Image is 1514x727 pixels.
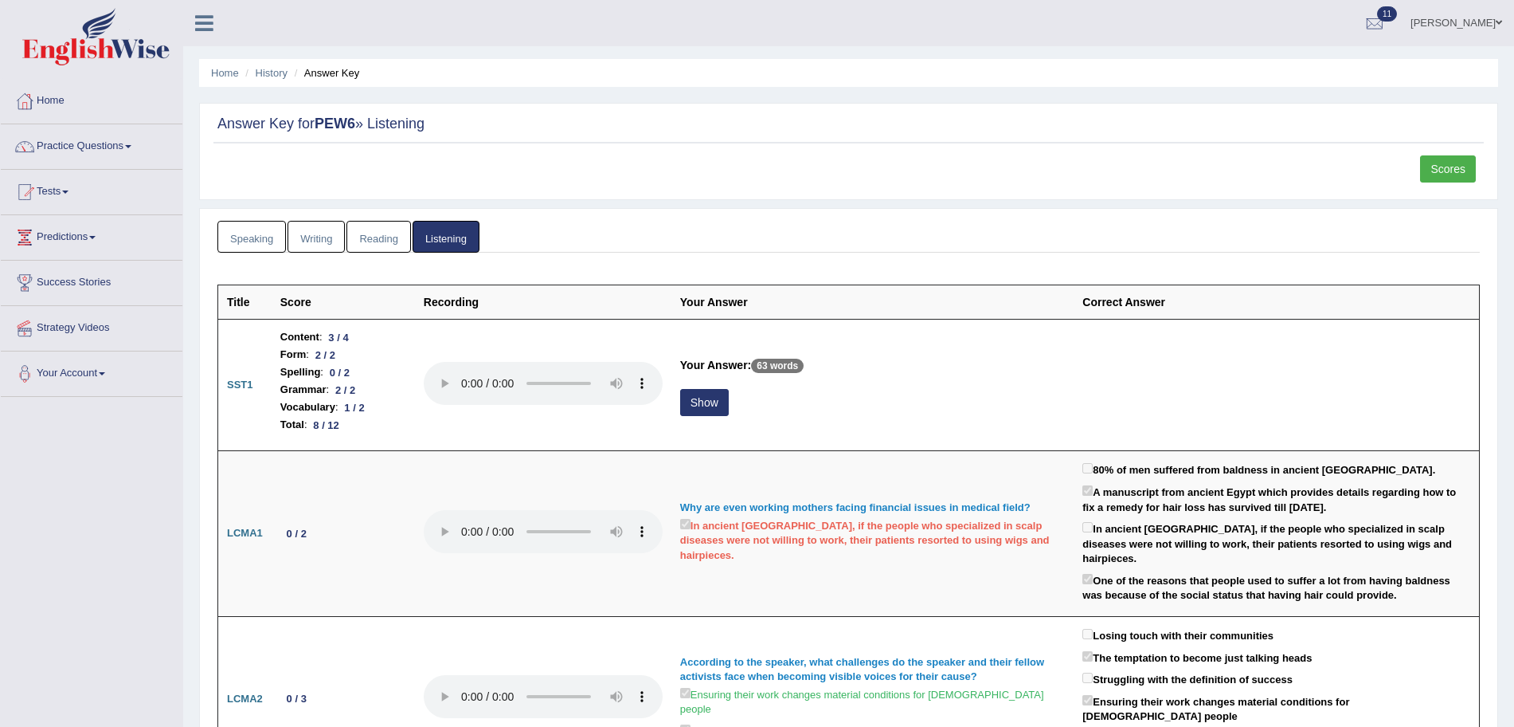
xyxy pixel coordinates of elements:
div: 0 / 3 [280,690,313,707]
div: According to the speaker, what challenges do the speaker and their fellow activists face when bec... [680,655,1066,685]
div: 3 / 4 [323,329,355,346]
a: Your Account [1,352,182,391]
label: One of the reasons that people used to suffer a lot from having baldness was because of the socia... [1082,571,1470,603]
b: Total [280,416,304,434]
div: 2 / 2 [329,382,362,399]
h2: Answer Key for » Listening [217,116,1480,132]
a: Scores [1420,155,1476,183]
a: Strategy Videos [1,306,182,346]
span: 11 [1377,6,1397,22]
a: Speaking [217,221,286,253]
label: The temptation to become just talking heads [1082,648,1312,666]
th: Correct Answer [1074,285,1479,320]
a: Practice Questions [1,124,182,164]
label: In ancient [GEOGRAPHIC_DATA], if the people who specialized in scalp diseases were not willing to... [1082,519,1470,567]
a: Writing [288,221,345,253]
button: Show [680,389,729,416]
label: Ensuring their work changes material conditions for [DEMOGRAPHIC_DATA] people [1082,692,1470,725]
li: : [280,399,406,416]
label: Ensuring their work changes material conditions for [DEMOGRAPHIC_DATA] people [680,685,1066,717]
div: 8 / 12 [307,417,346,434]
b: LCMA1 [227,527,263,539]
input: The temptation to become just talking heads [1082,651,1093,662]
th: Your Answer [671,285,1074,320]
b: Grammar [280,381,327,399]
strong: PEW6 [315,116,355,132]
label: In ancient [GEOGRAPHIC_DATA], if the people who specialized in scalp diseases were not willing to... [680,516,1066,564]
b: Spelling [280,363,321,381]
th: Score [272,285,415,320]
a: Success Stories [1,261,182,301]
li: : [280,381,406,399]
input: Losing touch with their communities [1082,629,1093,639]
div: 1 / 2 [338,399,371,416]
input: Ensuring their work changes material conditions for [DEMOGRAPHIC_DATA] people [680,688,690,698]
div: Why are even working mothers facing financial issues in medical field? [680,501,1066,516]
input: One of the reasons that people used to suffer a lot from having baldness was because of the socia... [1082,574,1093,584]
li: Answer Key [291,65,360,81]
b: Content [280,328,319,346]
li: : [280,363,406,381]
a: Home [211,67,239,79]
a: Predictions [1,215,182,255]
div: 2 / 2 [309,347,342,363]
label: Losing touch with their communities [1082,626,1273,644]
b: Your Answer: [680,359,751,371]
a: Listening [413,221,479,253]
a: Home [1,79,182,119]
b: Vocabulary [280,399,335,416]
input: Ensuring their work changes material conditions for [DEMOGRAPHIC_DATA] people [1082,695,1093,705]
th: Title [218,285,272,320]
input: In ancient [GEOGRAPHIC_DATA], if the people who specialized in scalp diseases were not willing to... [1082,522,1093,532]
a: History [256,67,288,79]
label: A manuscript from ancient Egypt which provides details regarding how to fix a remedy for hair los... [1082,482,1470,515]
input: Struggling with the definition of success [1082,673,1093,683]
b: SST1 [227,379,253,391]
label: 80% of men suffered from baldness in ancient [GEOGRAPHIC_DATA]. [1082,460,1435,478]
li: : [280,346,406,363]
input: A manuscript from ancient Egypt which provides details regarding how to fix a remedy for hair los... [1082,485,1093,496]
div: 0 / 2 [280,525,313,542]
input: In ancient [GEOGRAPHIC_DATA], if the people who specialized in scalp diseases were not willing to... [680,519,690,529]
b: LCMA2 [227,693,263,705]
li: : [280,328,406,346]
a: Reading [346,221,410,253]
div: 0 / 2 [323,364,356,381]
input: 80% of men suffered from baldness in ancient [GEOGRAPHIC_DATA]. [1082,463,1093,474]
a: Tests [1,170,182,210]
p: 63 words [751,359,804,373]
label: Struggling with the definition of success [1082,670,1293,688]
b: Form [280,346,307,363]
li: : [280,416,406,434]
th: Recording [415,285,671,320]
